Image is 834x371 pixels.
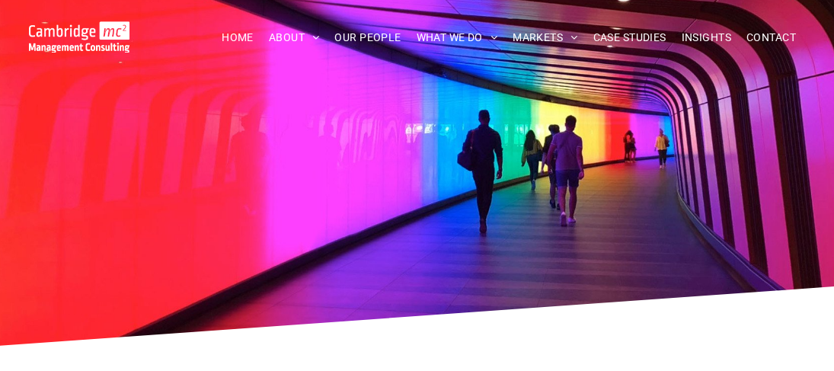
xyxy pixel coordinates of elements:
[409,26,506,50] a: WHAT WE DO
[214,26,261,50] a: HOME
[586,26,674,50] a: CASE STUDIES
[739,26,804,50] a: CONTACT
[261,26,328,50] a: ABOUT
[327,26,408,50] a: OUR PEOPLE
[674,26,739,50] a: INSIGHTS
[29,21,130,53] img: Go to Homepage
[505,26,585,50] a: MARKETS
